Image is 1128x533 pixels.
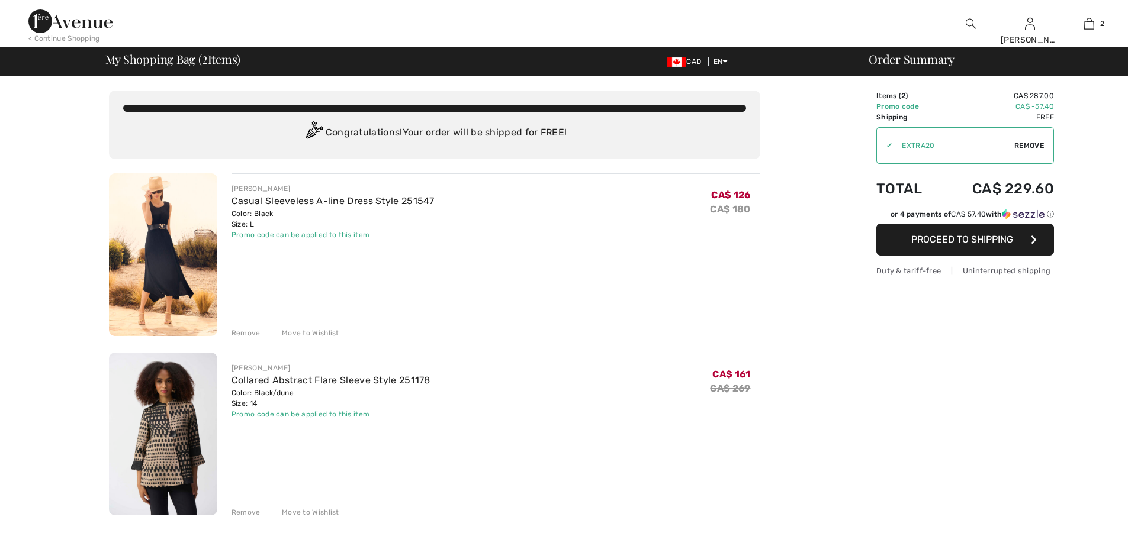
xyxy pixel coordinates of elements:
img: Collared Abstract Flare Sleeve Style 251178 [109,353,217,515]
s: CA$ 180 [710,203,750,215]
span: CA$ 161 [712,369,750,380]
span: 2 [202,50,208,66]
div: Promo code can be applied to this item [232,409,430,419]
td: Items ( ) [876,91,940,101]
div: or 4 payments ofCA$ 57.40withSezzle Click to learn more about Sezzle [876,209,1054,224]
img: Congratulation2.svg [302,121,326,145]
img: Canadian Dollar [667,57,686,67]
span: Proceed to Shipping [911,234,1013,245]
iframe: Opens a widget where you can find more information [1052,498,1116,527]
td: CA$ 229.60 [940,169,1054,209]
img: Casual Sleeveless A-line Dress Style 251547 [109,173,217,336]
div: or 4 payments of with [891,209,1054,219]
span: My Shopping Bag ( Items) [105,53,241,65]
div: Color: Black Size: L [232,208,435,230]
span: EN [714,57,728,66]
td: Promo code [876,101,940,112]
td: CA$ 287.00 [940,91,1054,101]
a: Sign In [1025,18,1035,29]
img: 1ère Avenue [28,9,113,33]
div: < Continue Shopping [28,33,100,44]
span: CA$ 57.40 [951,210,986,218]
div: Duty & tariff-free | Uninterrupted shipping [876,265,1054,276]
s: CA$ 269 [710,383,750,394]
a: 2 [1060,17,1118,31]
td: Shipping [876,112,940,122]
div: Remove [232,507,261,518]
div: [PERSON_NAME] [232,363,430,373]
img: My Bag [1084,17,1094,31]
div: Order Summary [854,53,1121,65]
td: Free [940,112,1054,122]
button: Proceed to Shipping [876,224,1054,256]
span: CA$ 126 [711,189,750,201]
img: My Info [1025,17,1035,31]
input: Promo code [892,128,1014,163]
div: Congratulations! Your order will be shipped for FREE! [123,121,746,145]
td: Total [876,169,940,209]
div: Remove [232,328,261,338]
span: Remove [1014,140,1044,151]
div: Color: Black/dune Size: 14 [232,387,430,409]
a: Collared Abstract Flare Sleeve Style 251178 [232,374,430,386]
td: CA$ -57.40 [940,101,1054,112]
span: CAD [667,57,706,66]
a: Casual Sleeveless A-line Dress Style 251547 [232,195,435,206]
div: [PERSON_NAME] [232,183,435,194]
div: Promo code can be applied to this item [232,230,435,240]
span: 2 [901,92,905,100]
img: Sezzle [1002,209,1045,219]
div: Move to Wishlist [272,507,339,518]
span: 2 [1100,18,1104,29]
img: search the website [966,17,976,31]
div: Move to Wishlist [272,328,339,338]
div: [PERSON_NAME] [1001,34,1059,46]
div: ✔ [877,140,892,151]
